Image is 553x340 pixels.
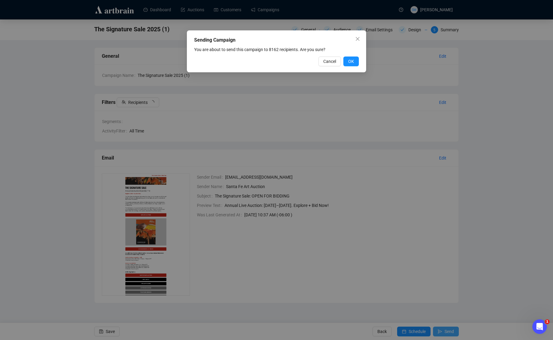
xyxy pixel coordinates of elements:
[194,46,359,53] div: You are about to send this campaign to 8162 recipients. Are you sure?
[353,34,362,44] button: Close
[348,58,354,65] span: OK
[194,36,359,44] div: Sending Campaign
[545,319,550,324] span: 1
[343,57,359,66] button: OK
[318,57,341,66] button: Cancel
[323,58,336,65] span: Cancel
[355,36,360,41] span: close
[532,319,547,334] iframe: Intercom live chat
